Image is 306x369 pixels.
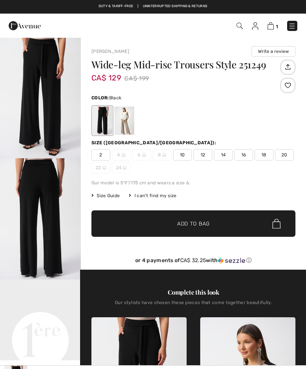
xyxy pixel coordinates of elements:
[193,149,212,161] span: 12
[122,153,125,157] img: ring-m.svg
[218,257,245,264] img: Sezzle
[177,220,210,228] span: Add to Bag
[93,107,112,135] div: Black
[91,66,121,82] span: CA$ 129
[162,153,166,157] img: ring-m.svg
[112,149,131,161] span: 4
[91,95,109,100] span: Color:
[102,166,106,170] img: ring-m.svg
[9,18,41,33] img: 1ère Avenue
[9,22,41,29] a: 1ère Avenue
[124,73,149,84] span: CA$ 199
[142,153,146,157] img: ring-m.svg
[91,192,120,199] span: Size Guide
[91,162,110,173] span: 22
[236,23,243,29] img: Search
[129,192,176,199] div: I can't find my size
[252,46,295,57] button: Write a review
[91,300,295,311] div: Our stylists have chosen these pieces that come together beautifully.
[91,210,295,237] button: Add to Bag
[91,60,278,69] h1: Wide-leg Mid-rise Trousers Style 251249
[109,95,122,100] span: Black
[267,21,278,30] a: 1
[281,60,294,73] img: Share
[132,149,151,161] span: 6
[180,257,206,264] span: CA$ 32.25
[252,22,258,30] img: My Info
[112,162,131,173] span: 24
[288,22,296,30] img: Menu
[276,24,278,29] span: 1
[91,179,295,186] div: Our model is 5'9"/175 cm and wears a size 6.
[267,22,274,29] img: Shopping Bag
[91,257,295,267] div: or 4 payments ofCA$ 32.25withSezzle Click to learn more about Sezzle
[153,149,172,161] span: 8
[91,257,295,264] div: or 4 payments of with
[123,166,127,170] img: ring-m.svg
[272,219,281,229] img: Bag.svg
[114,107,134,135] div: Dune
[91,288,295,297] div: Complete this look
[91,149,110,161] span: 2
[173,149,192,161] span: 10
[91,49,129,54] a: [PERSON_NAME]
[91,139,218,146] div: Size ([GEOGRAPHIC_DATA]/[GEOGRAPHIC_DATA]):
[255,149,274,161] span: 18
[275,149,294,161] span: 20
[214,149,233,161] span: 14
[234,149,253,161] span: 16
